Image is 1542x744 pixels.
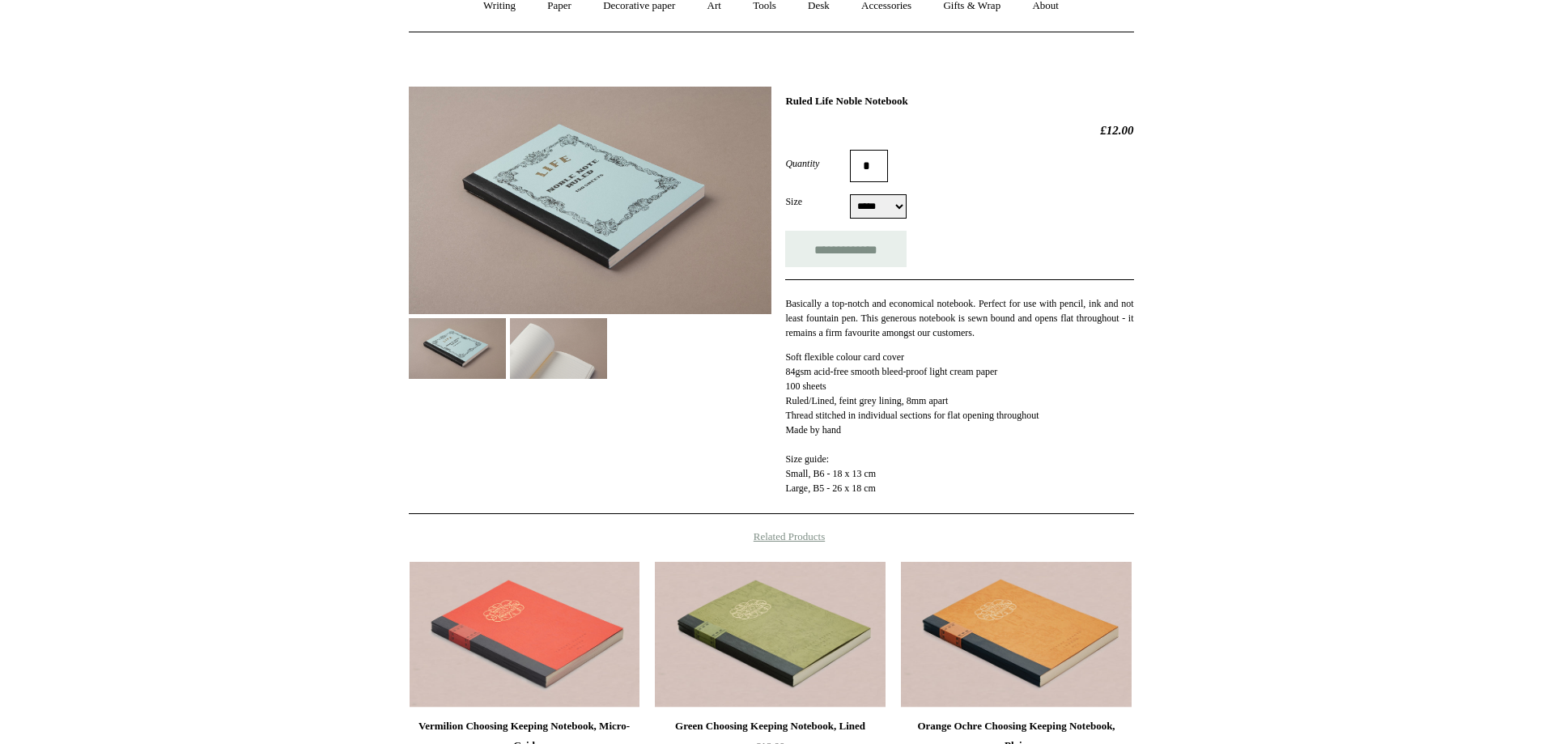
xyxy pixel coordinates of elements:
h1: Ruled Life Noble Notebook [785,95,1133,108]
label: Size [785,194,850,209]
span: 100 sheets [785,381,826,392]
span: Soft flexible colour card cover [785,351,904,363]
img: Vermilion Choosing Keeping Notebook, Micro-Grid [410,562,639,708]
p: Basically a top-notch and economical notebook. Perfect for use with pencil, ink and not least fou... [785,296,1133,340]
img: Ruled Life Noble Notebook [409,87,771,314]
span: Ruled/Lined, feint grey lining, 8mm apart [785,395,948,406]
span: Large, B5 - 26 x 18 cm [785,483,875,494]
img: Ruled Life Noble Notebook [409,318,506,379]
span: Small, B6 - 18 x 13 cm [785,468,876,479]
div: Green Choosing Keeping Notebook, Lined [659,716,881,736]
h4: Related Products [367,530,1176,543]
a: Orange Ochre Choosing Keeping Notebook, Plain Orange Ochre Choosing Keeping Notebook, Plain [901,562,1131,708]
a: Green Choosing Keeping Notebook, Lined Green Choosing Keeping Notebook, Lined [655,562,885,708]
label: Quantity [785,156,850,171]
p: Thread stitched in individual sections for flat opening throughout Made by hand Size guide: [785,350,1133,495]
h2: £12.00 [785,123,1133,138]
img: Green Choosing Keeping Notebook, Lined [655,562,885,708]
span: 84gsm acid-free smooth bleed-proof light cream paper [785,366,997,377]
a: Vermilion Choosing Keeping Notebook, Micro-Grid Vermilion Choosing Keeping Notebook, Micro-Grid [410,562,639,708]
img: Orange Ochre Choosing Keeping Notebook, Plain [901,562,1131,708]
img: Ruled Life Noble Notebook [510,318,607,379]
